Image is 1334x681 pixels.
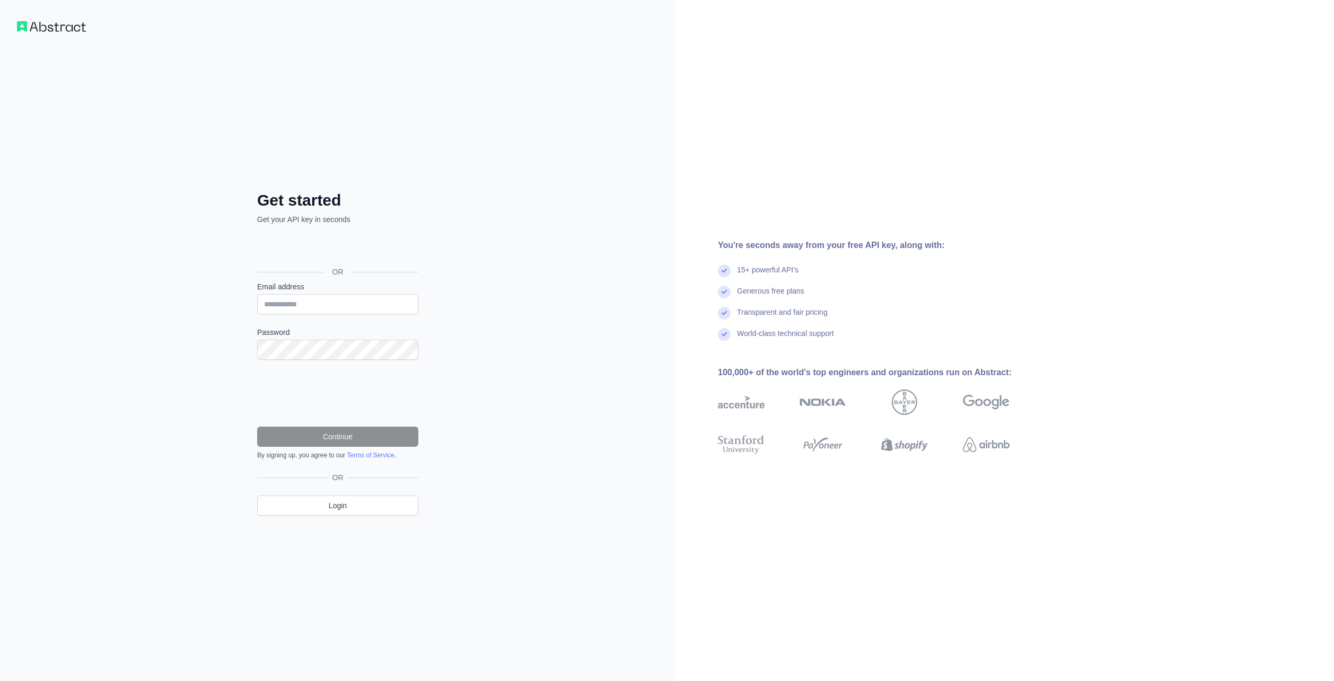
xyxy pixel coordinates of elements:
[800,390,846,415] img: nokia
[328,472,348,483] span: OR
[257,214,418,225] p: Get your API key in seconds
[718,433,765,456] img: stanford university
[257,427,418,447] button: Continue
[892,390,917,415] img: bayer
[718,264,731,277] img: check mark
[718,328,731,341] img: check mark
[718,239,1043,252] div: You're seconds away from your free API key, along with:
[252,236,422,260] iframe: Sign in with Google Button
[718,366,1043,379] div: 100,000+ of the world's top engineers and organizations run on Abstract:
[324,267,352,277] span: OR
[737,328,834,349] div: World-class technical support
[963,390,1010,415] img: google
[17,21,86,32] img: Workflow
[737,264,798,286] div: 15+ powerful API's
[718,307,731,320] img: check mark
[963,433,1010,456] img: airbnb
[737,286,804,307] div: Generous free plans
[257,496,418,516] a: Login
[881,433,928,456] img: shopify
[718,390,765,415] img: accenture
[718,286,731,298] img: check mark
[257,191,418,210] h2: Get started
[737,307,828,328] div: Transparent and fair pricing
[347,452,394,459] a: Terms of Service
[257,451,418,459] div: By signing up, you agree to our .
[800,433,846,456] img: payoneer
[257,281,418,292] label: Email address
[257,327,418,338] label: Password
[257,373,418,414] iframe: reCAPTCHA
